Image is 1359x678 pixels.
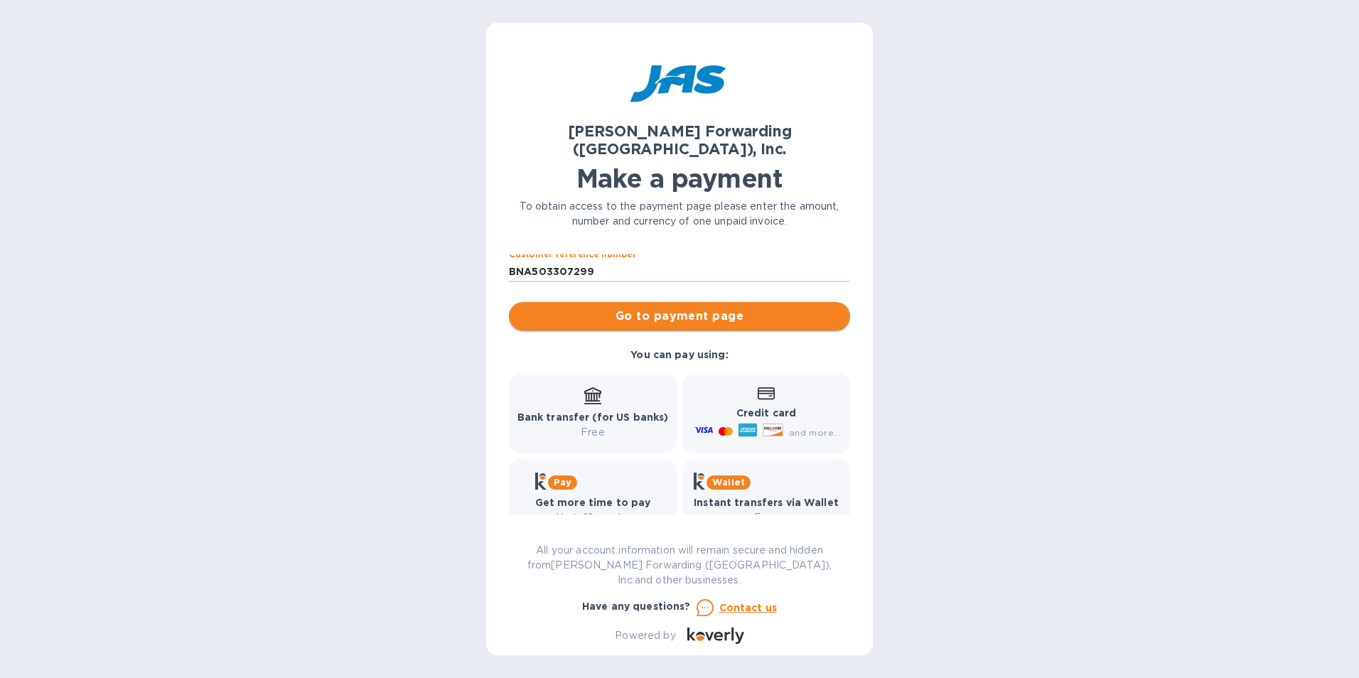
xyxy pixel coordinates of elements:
b: Bank transfer (for US banks) [517,411,669,423]
button: Go to payment page [509,302,850,330]
input: Enter customer reference number [509,261,850,282]
p: Free [694,510,839,525]
b: Have any questions? [582,601,691,612]
span: Go to payment page [520,308,839,325]
p: To obtain access to the payment page please enter the amount, number and currency of one unpaid i... [509,199,850,229]
u: Contact us [719,602,778,613]
b: Wallet [712,477,745,488]
span: and more... [789,427,841,438]
b: You can pay using: [630,349,728,360]
label: Customer reference number [509,251,636,259]
b: Instant transfers via Wallet [694,497,839,508]
p: All your account information will remain secure and hidden from [PERSON_NAME] Forwarding ([GEOGRA... [509,543,850,588]
b: Get more time to pay [535,497,651,508]
h1: Make a payment [509,163,850,193]
p: Free [517,425,669,440]
p: Powered by [615,628,675,643]
b: Credit card [736,407,796,419]
b: [PERSON_NAME] Forwarding ([GEOGRAPHIC_DATA]), Inc. [568,122,792,158]
p: Up to 12 weeks [535,510,651,525]
b: Pay [554,477,571,488]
